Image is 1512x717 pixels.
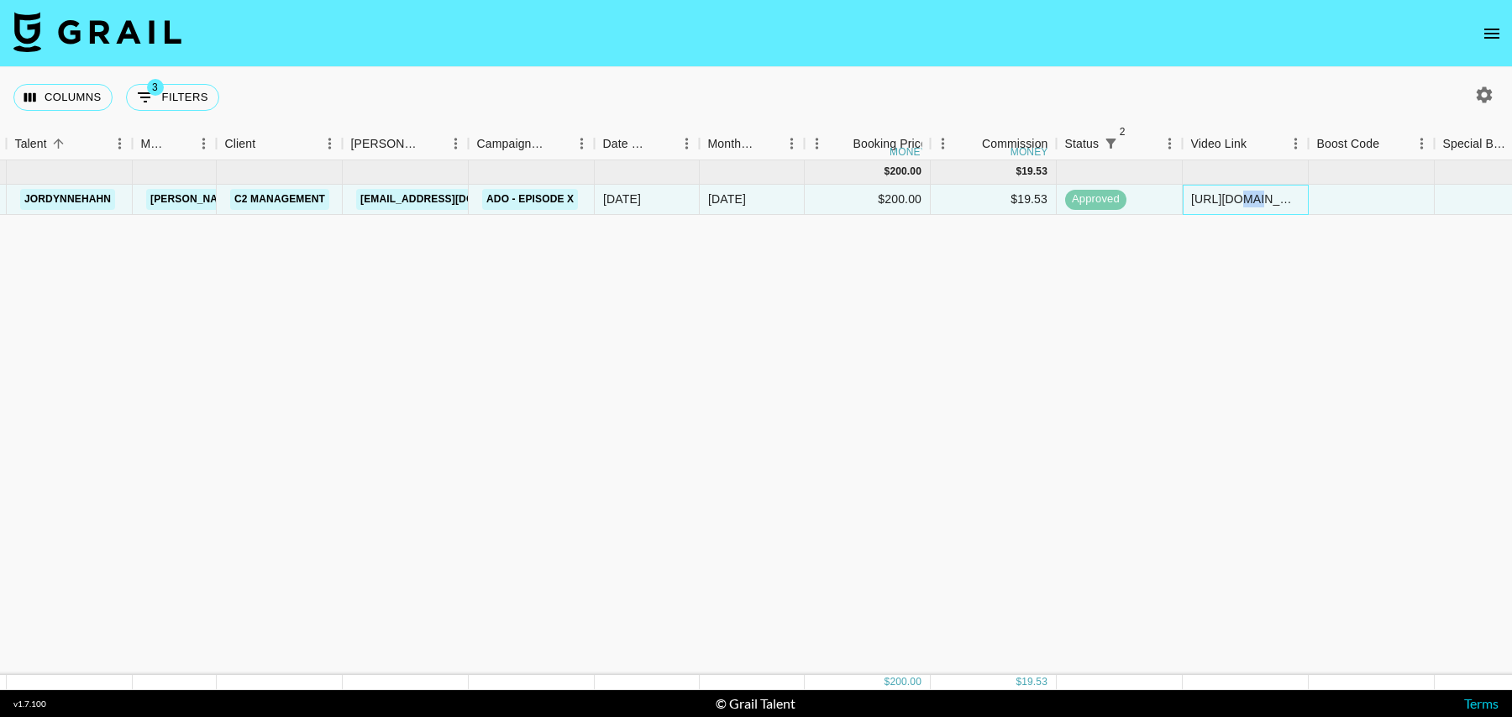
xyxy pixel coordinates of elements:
[7,128,133,160] div: Talent
[1317,128,1380,160] div: Boost Code
[890,675,921,689] div: 200.00
[1191,128,1247,160] div: Video Link
[126,84,219,111] button: Show filters
[805,131,830,156] button: Menu
[1122,132,1146,155] button: Sort
[108,131,133,156] button: Menu
[1284,131,1309,156] button: Menu
[700,128,805,160] div: Month Due
[13,12,181,52] img: Grail Talent
[958,132,982,155] button: Sort
[15,128,47,160] div: Talent
[931,131,956,156] button: Menu
[225,128,256,160] div: Client
[1021,165,1047,179] div: 19.53
[716,695,795,712] div: © Grail Talent
[1057,128,1183,160] div: Status
[1309,128,1435,160] div: Boost Code
[708,128,756,160] div: Month Due
[982,128,1048,160] div: Commission
[318,131,343,156] button: Menu
[1114,123,1131,140] span: 2
[168,132,192,155] button: Sort
[1475,17,1509,50] button: open drawer
[255,132,279,155] button: Sort
[482,189,578,210] a: Ado - Episode X
[1247,132,1270,155] button: Sort
[890,165,921,179] div: 200.00
[230,189,329,210] a: C2 Management
[595,128,700,160] div: Date Created
[890,147,927,157] div: money
[708,191,746,207] div: Mar '25
[1410,131,1435,156] button: Menu
[141,128,168,160] div: Manager
[351,128,420,160] div: [PERSON_NAME]
[420,132,444,155] button: Sort
[469,128,595,160] div: Campaign (Type)
[885,165,890,179] div: $
[1011,147,1048,157] div: money
[1183,128,1309,160] div: Video Link
[343,128,469,160] div: Booker
[1099,132,1122,155] div: 2 active filters
[217,128,343,160] div: Client
[675,131,700,156] button: Menu
[477,128,546,160] div: Campaign (Type)
[20,189,115,210] a: jordynnehahn
[853,128,927,160] div: Booking Price
[570,131,595,156] button: Menu
[133,128,217,160] div: Manager
[805,185,931,215] div: $200.00
[1379,132,1403,155] button: Sort
[1021,675,1047,689] div: 19.53
[147,79,164,96] span: 3
[651,132,675,155] button: Sort
[1158,131,1183,156] button: Menu
[1016,675,1021,689] div: $
[13,699,46,709] div: v 1.7.100
[1016,165,1021,179] div: $
[1065,128,1100,160] div: Status
[192,131,217,156] button: Menu
[546,132,570,155] button: Sort
[830,132,853,155] button: Sort
[1099,132,1122,155] button: Show filters
[146,189,420,210] a: [PERSON_NAME][EMAIL_ADDRESS][DOMAIN_NAME]
[885,675,890,689] div: $
[931,185,1057,215] div: $19.53
[1191,191,1299,207] div: https://www.youtube.com/shorts/6piev4sYpLk?si=rnwwiZ8ffCx6uCrU
[1443,128,1512,160] div: Special Booking Type
[47,132,71,155] button: Sort
[780,131,805,156] button: Menu
[444,131,469,156] button: Menu
[13,84,113,111] button: Select columns
[756,132,780,155] button: Sort
[603,128,651,160] div: Date Created
[1065,191,1126,207] span: approved
[603,191,641,207] div: 19/03/2025
[356,189,544,210] a: [EMAIL_ADDRESS][DOMAIN_NAME]
[1464,695,1499,711] a: Terms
